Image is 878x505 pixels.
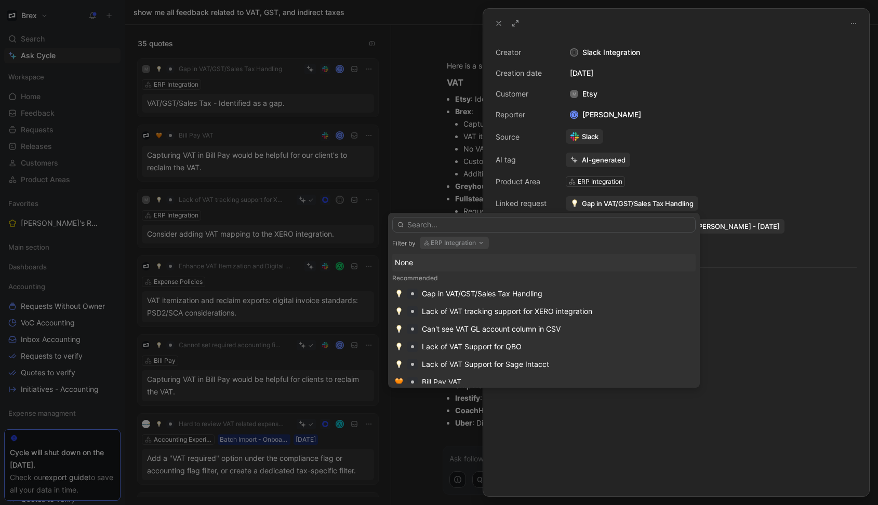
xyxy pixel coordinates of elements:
div: Filter by [392,239,416,248]
img: 💡 [395,325,403,333]
img: 💡 [395,343,403,351]
img: 💡 [395,307,403,316]
button: ERP Integration [420,237,489,249]
div: Lack of VAT tracking support for XERO integration [422,305,592,318]
div: Lack of VAT Support for Sage Intacct [422,358,549,371]
div: Recommended [392,271,696,285]
img: 💡 [395,290,403,298]
div: Bill Pay VAT [422,376,461,388]
div: None [395,256,693,269]
div: Gap in VAT/GST/Sales Tax Handling [422,288,542,300]
div: Can't see VAT GL account column in CSV [422,323,561,335]
input: Search... [392,217,696,233]
div: Lack of VAT Support for QBO [422,340,522,353]
img: 💡 [395,360,403,368]
img: 🧡 [395,378,403,386]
